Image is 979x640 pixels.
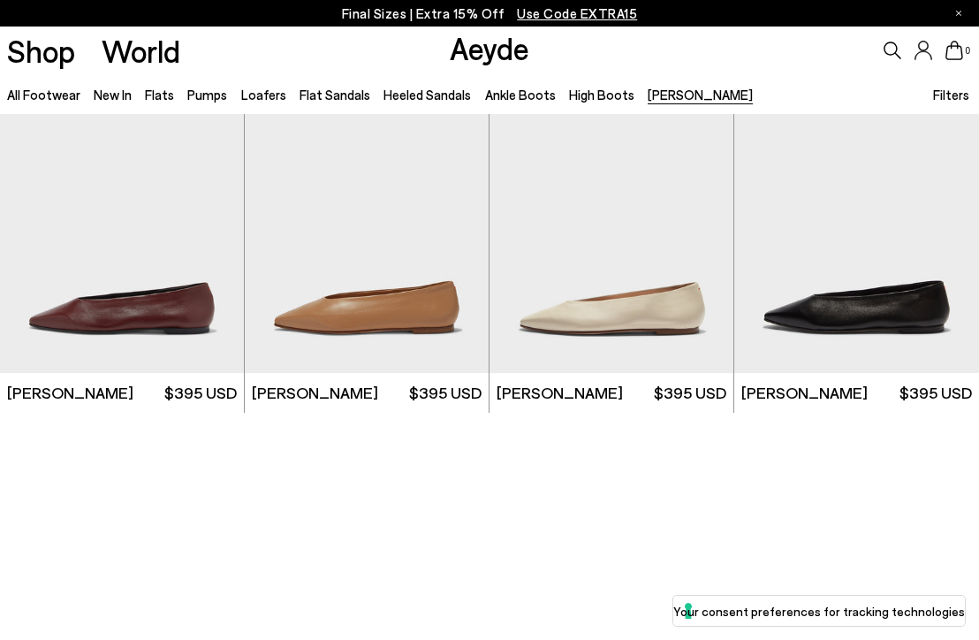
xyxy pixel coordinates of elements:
img: Betty Square-Toe Ballet Flats [734,66,979,373]
span: [PERSON_NAME] [7,382,133,404]
a: Aeyde [450,29,529,66]
span: Filters [933,87,969,103]
a: 0 [945,41,963,60]
a: Flats [145,87,174,103]
a: New In [94,87,132,103]
a: [PERSON_NAME] $395 USD [489,373,733,413]
span: $395 USD [654,382,726,404]
a: Heeled Sandals [383,87,471,103]
label: Your consent preferences for tracking technologies [673,602,965,621]
span: [PERSON_NAME] [497,382,623,404]
a: [PERSON_NAME] $395 USD [734,373,979,413]
a: Ankle Boots [485,87,556,103]
span: Navigate to /collections/ss25-final-sizes [517,5,637,21]
img: Betty Square-Toe Ballet Flats [489,66,733,373]
span: 0 [963,46,972,56]
span: $395 USD [899,382,972,404]
a: All Footwear [7,87,80,103]
span: $395 USD [164,382,237,404]
span: [PERSON_NAME] [741,382,868,404]
a: Flat Sandals [300,87,370,103]
a: Loafers [241,87,286,103]
a: Pumps [187,87,227,103]
button: Your consent preferences for tracking technologies [673,596,965,626]
span: $395 USD [409,382,482,404]
img: Betty Square-Toe Ballet Flats [245,66,489,373]
p: Final Sizes | Extra 15% Off [342,3,638,25]
a: [PERSON_NAME] $395 USD [245,373,489,413]
a: [PERSON_NAME] [648,87,753,103]
a: High Boots [569,87,634,103]
a: World [102,35,180,66]
span: [PERSON_NAME] [252,382,378,404]
a: Shop [7,35,75,66]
